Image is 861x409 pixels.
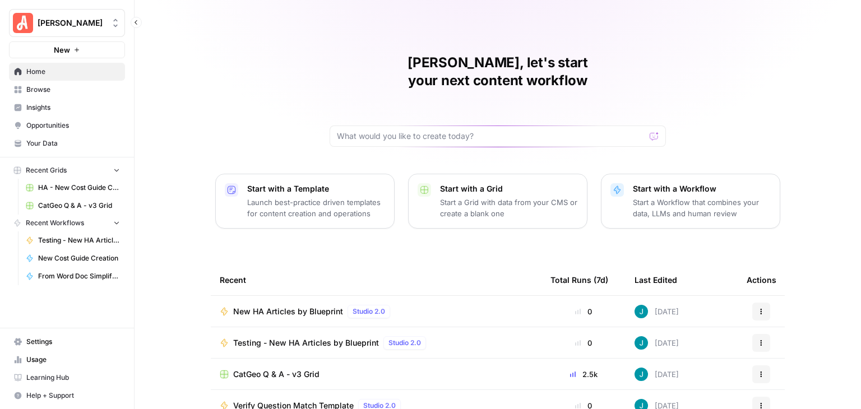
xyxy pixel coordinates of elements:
p: Start a Grid with data from your CMS or create a blank one [440,197,578,219]
div: 0 [550,337,617,348]
span: CatGeo Q & A - v3 Grid [233,369,320,380]
img: gsxx783f1ftko5iaboo3rry1rxa5 [635,336,648,350]
button: New [9,41,125,58]
input: What would you like to create today? [337,131,645,142]
div: [DATE] [635,305,679,318]
p: Start with a Grid [440,183,578,194]
span: New HA Articles by Blueprint [233,306,343,317]
h1: [PERSON_NAME], let's start your next content workflow [330,54,666,90]
span: New Cost Guide Creation [38,253,120,263]
span: HA - New Cost Guide Creation Grid [38,183,120,193]
span: Learning Hub [26,373,120,383]
span: Recent Workflows [26,218,84,228]
a: Browse [9,81,125,99]
div: Recent [220,264,533,295]
div: 0 [550,306,617,317]
span: Recent Grids [26,165,67,175]
div: Total Runs (7d) [550,264,608,295]
span: Your Data [26,138,120,148]
a: HA - New Cost Guide Creation Grid [21,179,125,197]
button: Recent Grids [9,162,125,179]
span: Testing - New HA Articles by Blueprint [38,235,120,245]
img: gsxx783f1ftko5iaboo3rry1rxa5 [635,368,648,381]
a: Settings [9,333,125,351]
button: Help + Support [9,387,125,405]
img: gsxx783f1ftko5iaboo3rry1rxa5 [635,305,648,318]
span: Studio 2.0 [353,306,385,317]
span: Browse [26,85,120,95]
button: Start with a TemplateLaunch best-practice driven templates for content creation and operations [215,174,395,229]
button: Workspace: Angi [9,9,125,37]
p: Start with a Workflow [633,183,771,194]
div: 2.5k [550,369,617,380]
a: New Cost Guide Creation [21,249,125,267]
a: Testing - New HA Articles by BlueprintStudio 2.0 [220,336,533,350]
span: Home [26,67,120,77]
a: CatGeo Q & A - v3 Grid [220,369,533,380]
span: Usage [26,355,120,365]
a: Opportunities [9,117,125,134]
button: Recent Workflows [9,215,125,231]
button: Start with a GridStart a Grid with data from your CMS or create a blank one [408,174,587,229]
a: Testing - New HA Articles by Blueprint [21,231,125,249]
span: [PERSON_NAME] [38,17,105,29]
span: Settings [26,337,120,347]
p: Start a Workflow that combines your data, LLMs and human review [633,197,771,219]
a: Learning Hub [9,369,125,387]
span: CatGeo Q & A - v3 Grid [38,201,120,211]
span: Help + Support [26,391,120,401]
a: Insights [9,99,125,117]
div: Last Edited [635,264,677,295]
span: Opportunities [26,120,120,131]
a: Your Data [9,134,125,152]
p: Launch best-practice driven templates for content creation and operations [247,197,385,219]
a: CatGeo Q & A - v3 Grid [21,197,125,215]
a: Home [9,63,125,81]
span: Insights [26,103,120,113]
a: New HA Articles by BlueprintStudio 2.0 [220,305,533,318]
button: Start with a WorkflowStart a Workflow that combines your data, LLMs and human review [601,174,780,229]
a: From Word Doc Simplify Attempt [21,267,125,285]
span: From Word Doc Simplify Attempt [38,271,120,281]
a: Usage [9,351,125,369]
div: [DATE] [635,336,679,350]
div: [DATE] [635,368,679,381]
span: Studio 2.0 [388,338,421,348]
p: Start with a Template [247,183,385,194]
span: Testing - New HA Articles by Blueprint [233,337,379,348]
span: New [54,44,70,55]
img: Angi Logo [13,13,33,33]
div: Actions [747,264,776,295]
